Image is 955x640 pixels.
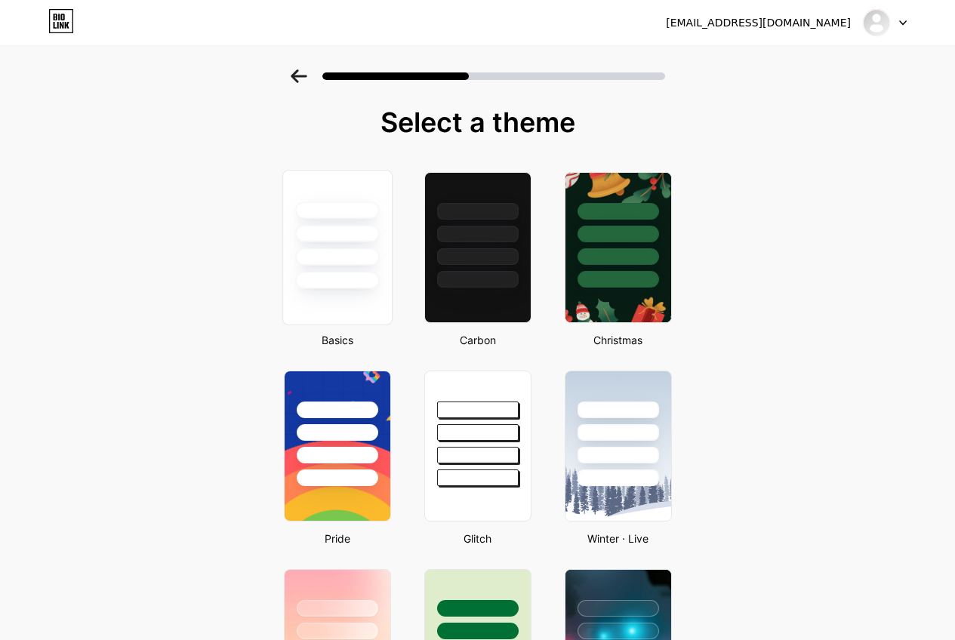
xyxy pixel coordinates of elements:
[420,531,536,546] div: Glitch
[560,332,676,348] div: Christmas
[278,107,678,137] div: Select a theme
[279,531,396,546] div: Pride
[560,531,676,546] div: Winter · Live
[420,332,536,348] div: Carbon
[279,332,396,348] div: Basics
[666,15,851,31] div: [EMAIL_ADDRESS][DOMAIN_NAME]
[862,8,891,37] img: thehazeconnect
